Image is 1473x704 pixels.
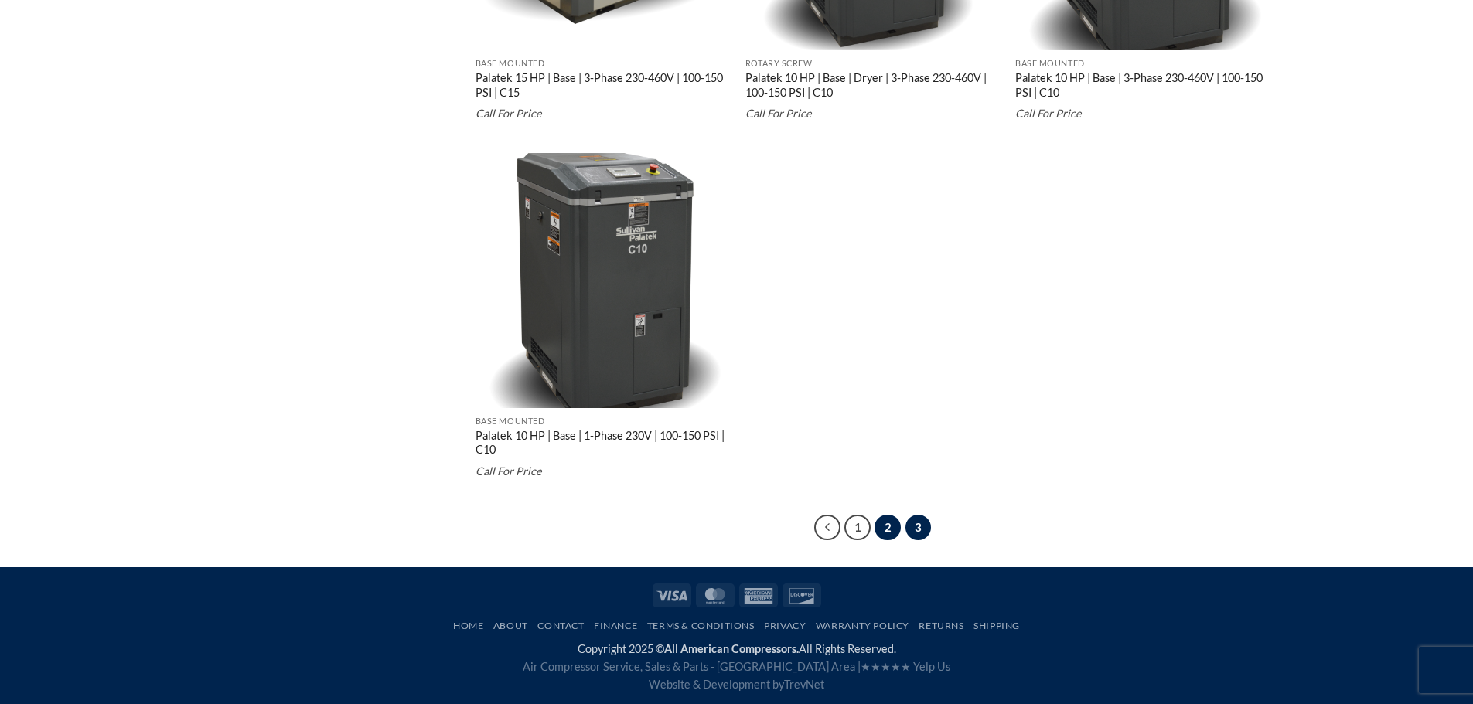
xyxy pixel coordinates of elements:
[493,621,528,632] a: About
[745,71,1001,102] a: Palatek 10 HP | Base | Dryer | 3-Phase 230-460V | 100-150 PSI | C10
[476,429,731,460] a: Palatek 10 HP | Base | 1-Phase 230V | 100-150 PSI | C10
[476,464,542,478] em: Call For Price
[844,515,871,541] a: 1
[476,417,731,427] p: Base Mounted
[594,621,637,632] a: Finance
[816,621,909,632] a: Warranty Policy
[650,581,823,607] div: Payment icons
[476,59,731,69] p: Base Mounted
[1015,59,1270,69] p: Base Mounted
[1015,107,1082,120] em: Call For Price
[476,71,731,102] a: Palatek 15 HP | Base | 3-Phase 230-460V | 100-150 PSI | C15
[476,107,542,120] em: Call For Price
[1015,71,1270,102] a: Palatek 10 HP | Base | 3-Phase 230-460V | 100-150 PSI | C10
[784,678,824,691] a: TrevNet
[973,621,1020,632] a: Shipping
[905,515,932,541] span: 3
[919,621,963,632] a: Returns
[476,153,731,408] img: Palatek 10 HP | Base | 1-Phase 230V | 100-150 PSI | C10
[745,59,1001,69] p: Rotary Screw
[537,621,584,632] a: Contact
[745,107,812,120] em: Call For Price
[664,642,799,655] strong: All American Compressors.
[523,660,950,691] span: Air Compressor Service, Sales & Parts - [GEOGRAPHIC_DATA] Area | Website & Development by
[764,621,806,632] a: Privacy
[647,621,755,632] a: Terms & Conditions
[875,515,901,541] a: 2
[814,515,840,541] a: Previous
[861,660,950,673] a: ★★★★★ Yelp Us
[453,621,483,632] a: Home
[203,640,1270,693] div: Copyright 2025 © All Rights Reserved.
[476,515,1270,541] nav: Product Pagination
